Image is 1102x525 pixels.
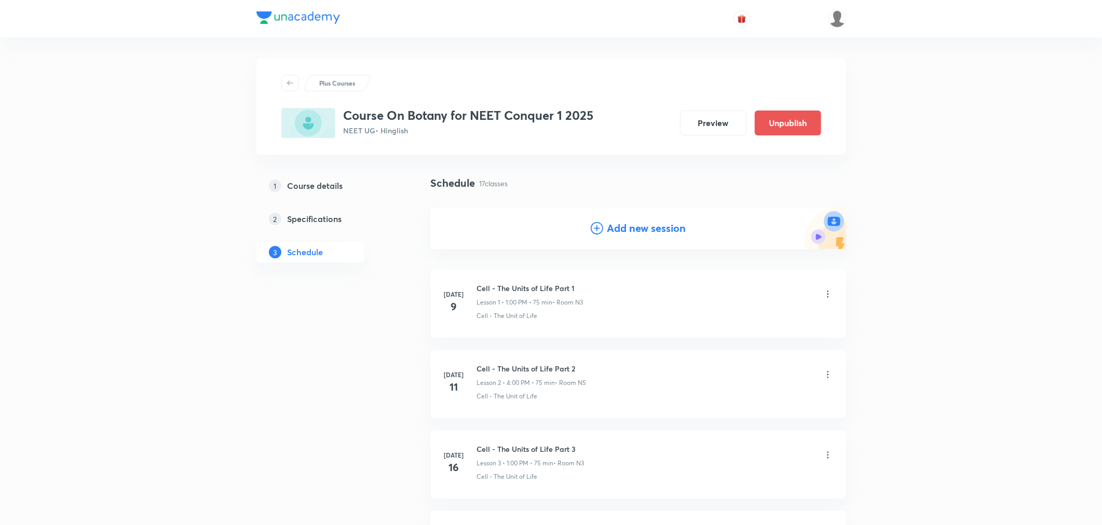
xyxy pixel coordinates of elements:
[344,108,594,123] h3: Course On Botany for NEET Conquer 1 2025
[737,14,746,23] img: avatar
[444,379,465,395] h4: 11
[256,11,340,26] a: Company Logo
[828,10,846,27] img: Vivek Patil
[477,311,538,321] p: Cell - The Unit of Life
[444,460,465,475] h4: 16
[444,289,465,299] h6: [DATE]
[288,213,342,225] h5: Specifications
[269,213,281,225] p: 2
[607,220,686,236] h4: Add new session
[477,392,538,401] p: Cell - The Unit of Life
[680,110,746,135] button: Preview
[288,179,343,192] h5: Course details
[755,110,821,135] button: Unpublish
[444,370,465,379] h6: [DATE]
[288,246,323,258] h5: Schedule
[344,125,594,136] p: NEET UG • Hinglish
[480,178,508,189] p: 17 classes
[477,444,584,454] h6: Cell - The Units of Life Part 3
[431,175,475,191] h4: Schedule
[256,11,340,24] img: Company Logo
[477,459,554,468] p: Lesson 3 • 1:00 PM • 75 min
[554,459,584,468] p: • Room N3
[269,246,281,258] p: 3
[477,363,587,374] h6: Cell - The Units of Life Part 2
[256,175,398,196] a: 1Course details
[256,209,398,229] a: 2Specifications
[733,10,750,27] button: avatar
[319,78,355,88] p: Plus Courses
[477,378,555,388] p: Lesson 2 • 4:00 PM • 75 min
[555,378,587,388] p: • Room N5
[281,108,335,138] img: 7EA64182-A9CF-4AE6-8944-053BB266A2D0_plus.png
[477,298,553,307] p: Lesson 1 • 1:00 PM • 75 min
[444,299,465,314] h4: 9
[477,283,583,294] h6: Cell - The Units of Life Part 1
[477,472,538,481] p: Cell - The Unit of Life
[553,298,583,307] p: • Room N3
[805,208,846,249] img: Add
[269,179,281,192] p: 1
[444,450,465,460] h6: [DATE]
